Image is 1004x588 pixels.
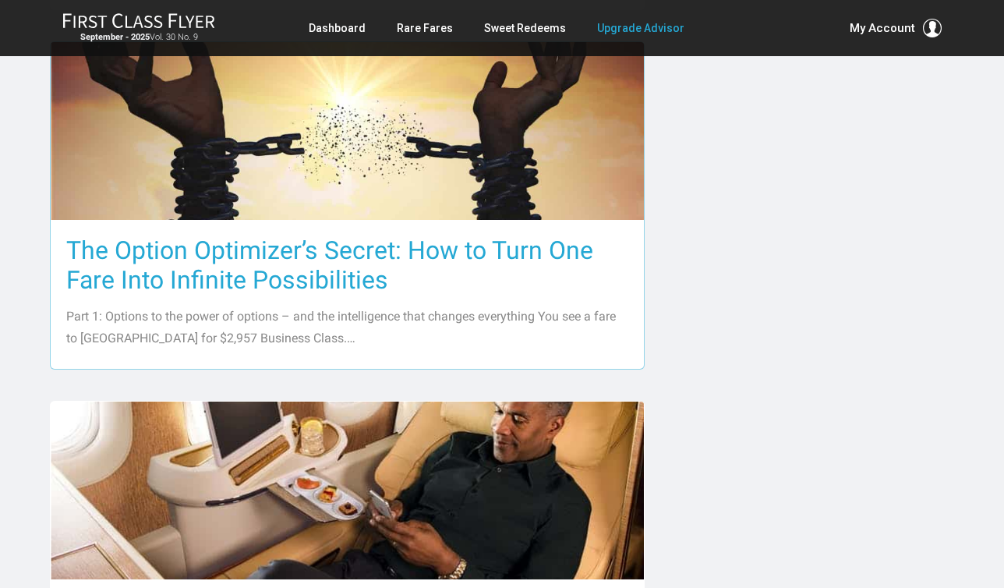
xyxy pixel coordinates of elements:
[62,32,215,43] small: Vol. 30 No. 9
[850,19,915,37] span: My Account
[50,41,645,370] a: The Option Optimizer’s Secret: How to Turn One Fare Into Infinite Possibilities Part 1: Options t...
[850,19,942,37] button: My Account
[597,14,684,42] a: Upgrade Advisor
[80,32,150,42] strong: September - 2025
[62,12,215,29] img: First Class Flyer
[66,306,628,349] p: Part 1: Options to the power of options – and the intelligence that changes everything You see a ...
[397,14,453,42] a: Rare Fares
[484,14,566,42] a: Sweet Redeems
[62,12,215,44] a: First Class FlyerSeptember - 2025Vol. 30 No. 9
[309,14,366,42] a: Dashboard
[66,236,628,295] h3: The Option Optimizer’s Secret: How to Turn One Fare Into Infinite Possibilities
